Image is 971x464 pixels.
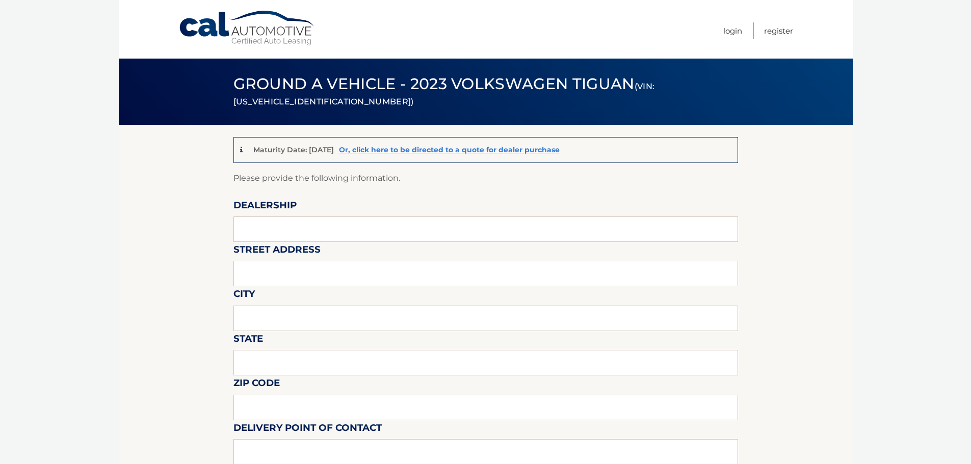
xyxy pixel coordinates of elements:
[233,242,321,261] label: Street Address
[233,375,280,394] label: Zip Code
[723,22,742,39] a: Login
[253,145,334,154] p: Maturity Date: [DATE]
[233,420,382,439] label: Delivery Point of Contact
[764,22,793,39] a: Register
[233,171,738,185] p: Please provide the following information.
[233,286,255,305] label: City
[178,10,316,46] a: Cal Automotive
[233,74,655,108] span: Ground a Vehicle - 2023 Volkswagen Tiguan
[233,331,263,350] label: State
[233,198,297,216] label: Dealership
[339,145,560,154] a: Or, click here to be directed to a quote for dealer purchase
